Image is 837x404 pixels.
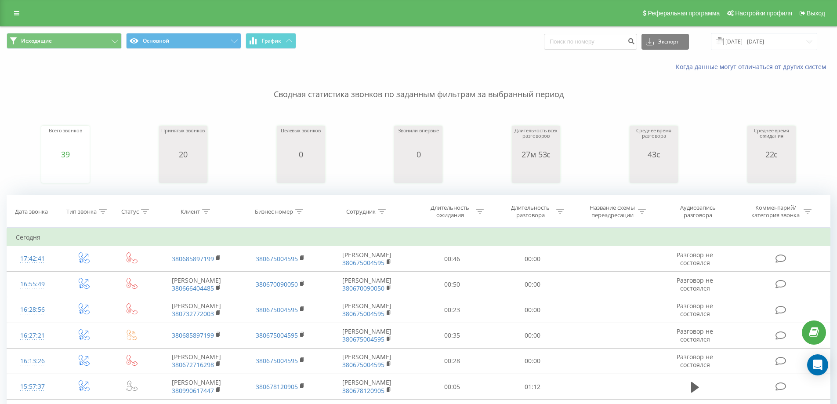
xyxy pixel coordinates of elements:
[641,34,689,50] button: Экспорт
[632,128,676,150] div: Среднее время разговора
[750,128,794,150] div: Среднее время ожидания
[155,297,238,323] td: [PERSON_NAME]
[7,71,830,100] p: Сводная статистика звонков по заданным фильтрам за выбранный период
[493,246,573,272] td: 00:00
[7,33,122,49] button: Исходящие
[322,297,412,323] td: [PERSON_NAME]
[807,10,825,17] span: Выход
[172,331,214,339] a: 380685897199
[507,204,554,219] div: Длительность разговора
[172,284,214,292] a: 380666404485
[514,150,558,159] div: 27м 53с
[342,360,384,369] a: 380675004595
[155,272,238,297] td: [PERSON_NAME]
[161,150,205,159] div: 20
[172,360,214,369] a: 380672716298
[412,272,493,297] td: 00:50
[398,128,439,150] div: Звонили впервые
[322,246,412,272] td: [PERSON_NAME]
[246,33,296,49] button: График
[750,204,801,219] div: Комментарий/категория звонка
[16,353,50,370] div: 16:13:26
[155,348,238,374] td: [PERSON_NAME]
[493,348,573,374] td: 00:00
[677,353,713,369] span: Разговор не состоялся
[161,128,205,150] div: Принятых звонков
[322,348,412,374] td: [PERSON_NAME]
[322,272,412,297] td: [PERSON_NAME]
[676,62,830,71] a: Когда данные могут отличаться от других систем
[281,128,321,150] div: Целевых звонков
[15,208,48,215] div: Дата звонка
[172,255,214,263] a: 380685897199
[669,204,726,219] div: Аудиозапись разговора
[255,208,293,215] div: Бизнес номер
[398,150,439,159] div: 0
[342,258,384,267] a: 380675004595
[648,10,720,17] span: Реферальная программа
[16,301,50,318] div: 16:28:56
[256,280,298,288] a: 380670090050
[342,284,384,292] a: 380670090050
[493,297,573,323] td: 00:00
[514,128,558,150] div: Длительность всех разговоров
[21,37,52,44] span: Исходящие
[807,354,828,375] div: Open Intercom Messenger
[412,323,493,348] td: 00:35
[16,276,50,293] div: 16:55:49
[677,327,713,343] span: Разговор не состоялся
[172,309,214,318] a: 380732772003
[256,382,298,391] a: 380678120905
[342,335,384,343] a: 380675004595
[677,302,713,318] span: Разговор не состоялся
[281,150,321,159] div: 0
[256,357,298,365] a: 380675004595
[256,255,298,263] a: 380675004595
[262,38,281,44] span: График
[342,309,384,318] a: 380675004595
[256,331,298,339] a: 380675004595
[493,374,573,400] td: 01:12
[172,386,214,395] a: 380990617447
[589,204,636,219] div: Название схемы переадресации
[493,323,573,348] td: 00:00
[66,208,97,215] div: Тип звонка
[49,150,82,159] div: 39
[493,272,573,297] td: 00:00
[322,323,412,348] td: [PERSON_NAME]
[256,306,298,314] a: 380675004595
[155,374,238,400] td: [PERSON_NAME]
[181,208,200,215] div: Клиент
[427,204,474,219] div: Длительность ожидания
[412,348,493,374] td: 00:28
[49,128,82,150] div: Всего звонков
[322,374,412,400] td: [PERSON_NAME]
[632,150,676,159] div: 43с
[121,208,139,215] div: Статус
[750,150,794,159] div: 22с
[7,229,830,246] td: Сегодня
[346,208,376,215] div: Сотрудник
[126,33,241,49] button: Основной
[677,276,713,292] span: Разговор не состоялся
[677,251,713,267] span: Разговор не состоялся
[544,34,637,50] input: Поиск по номеру
[412,374,493,400] td: 00:05
[16,250,50,267] div: 17:42:41
[342,386,384,395] a: 380678120905
[412,297,493,323] td: 00:23
[412,246,493,272] td: 00:46
[16,378,50,395] div: 15:57:37
[16,327,50,344] div: 16:27:21
[735,10,792,17] span: Настройки профиля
